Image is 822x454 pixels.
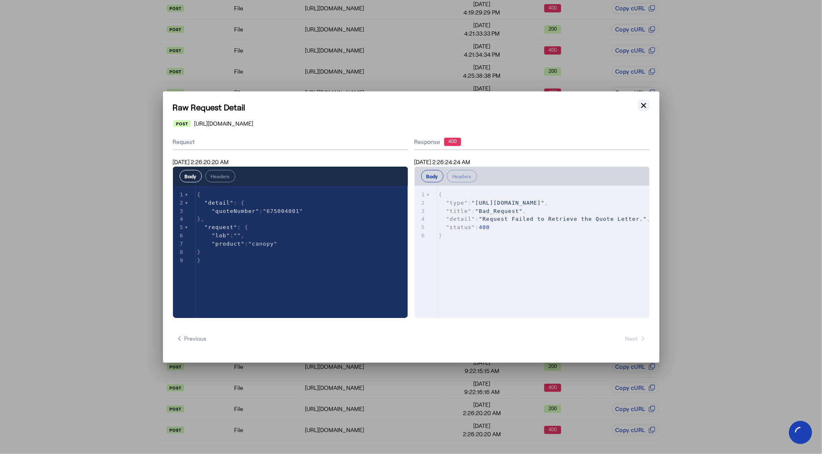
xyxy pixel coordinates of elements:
span: "quoteNumber" [212,208,259,214]
span: "lob" [212,232,230,239]
span: "[URL][DOMAIN_NAME]" [472,200,545,206]
span: } [197,257,201,263]
span: } [197,249,201,255]
span: "product" [212,241,244,247]
div: 2 [415,199,427,207]
div: 6 [173,232,185,240]
div: 4 [415,215,427,223]
span: "" [234,232,241,239]
span: : [197,241,278,247]
text: 400 [448,139,456,144]
div: 8 [173,248,185,256]
span: : , [439,200,549,206]
span: : { [197,224,249,230]
h1: Raw Request Detail [173,101,649,113]
span: Previous [176,335,207,343]
div: 7 [173,240,185,248]
div: 6 [415,232,427,240]
span: 400 [479,224,490,230]
span: [URL][DOMAIN_NAME] [194,119,253,128]
div: 3 [173,207,185,215]
div: Response [415,138,649,146]
button: Next [622,331,649,346]
div: 3 [415,207,427,215]
span: "detail" [204,200,234,206]
div: 4 [173,215,185,223]
span: [DATE] 2:26:24:24 AM [415,158,471,165]
span: : [197,208,303,214]
span: : , [197,232,245,239]
div: Request [173,134,408,150]
span: "detail" [446,216,475,222]
span: "Request Failed to Retrieve the Quote Letter." [479,216,647,222]
span: "type" [446,200,468,206]
div: 2 [173,199,185,207]
span: } [439,232,443,239]
span: "status" [446,224,475,230]
button: Previous [173,331,210,346]
span: [DATE] 2:26:20:20 AM [173,158,229,165]
span: : , [439,216,651,222]
div: 5 [415,223,427,232]
span: { [197,191,201,198]
span: "request" [204,224,237,230]
div: 1 [415,191,427,199]
div: 5 [173,223,185,232]
span: "title" [446,208,472,214]
button: Headers [205,170,235,182]
span: Next [625,335,646,343]
span: "canopy" [248,241,278,247]
div: 9 [173,256,185,265]
span: { [439,191,443,198]
button: Body [421,170,443,182]
span: : { [197,200,245,206]
span: "Bad_Request" [475,208,523,214]
button: Body [180,170,202,182]
span: "675004001" [263,208,303,214]
span: }, [197,216,205,222]
div: 1 [173,191,185,199]
span: : , [439,208,527,214]
span: : [439,224,490,230]
button: Headers [447,170,477,182]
